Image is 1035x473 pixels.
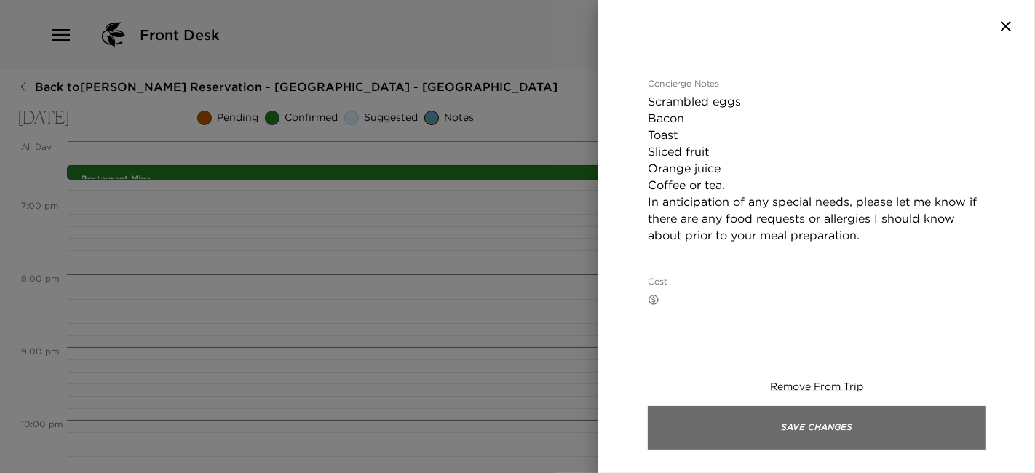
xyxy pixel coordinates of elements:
[648,93,986,244] textarea: Scrambled eggs Bacon Toast Sliced fruit Orange juice Coffee or tea. In anticipation of any specia...
[648,276,667,288] label: Cost
[770,380,863,393] span: Remove From Trip
[770,380,863,394] button: Remove From Trip
[648,406,986,450] button: Save Changes
[648,78,719,90] label: Concierge Notes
